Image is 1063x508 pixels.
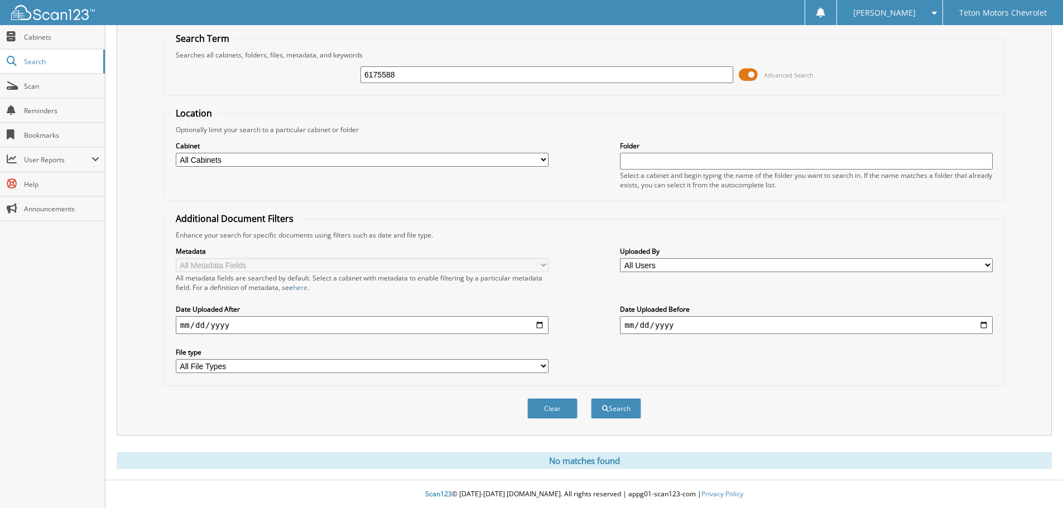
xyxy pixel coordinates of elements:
input: start [176,316,549,334]
div: Enhance your search for specific documents using filters such as date and file type. [170,230,998,240]
button: Search [591,398,641,419]
span: Reminders [24,106,99,115]
span: Advanced Search [764,71,814,79]
label: Cabinet [176,141,549,151]
div: Optionally limit your search to a particular cabinet or folder [170,125,998,134]
label: Date Uploaded After [176,304,549,314]
label: Folder [620,141,993,151]
span: Announcements [24,204,99,214]
span: Scan [24,81,99,91]
a: here [293,283,307,292]
label: Date Uploaded Before [620,304,993,314]
div: Searches all cabinets, folders, files, metadata, and keywords [170,50,998,60]
input: end [620,316,993,334]
div: © [DATE]-[DATE] [DOMAIN_NAME]. All rights reserved | appg01-scan123-com | [105,481,1063,508]
span: Search [24,57,98,66]
span: Bookmarks [24,130,99,140]
span: Cabinets [24,32,99,42]
span: [PERSON_NAME] [853,9,916,16]
label: File type [176,347,549,357]
label: Uploaded By [620,246,993,256]
legend: Location [170,107,218,119]
a: Privacy Policy [701,489,743,499]
div: Select a cabinet and begin typing the name of the folder you want to search in. If the name match... [620,171,993,190]
button: Clear [527,398,578,419]
div: All metadata fields are searched by default. Select a cabinet with metadata to enable filtering b... [176,273,549,292]
div: No matches found [117,452,1052,469]
iframe: Chat Widget [1007,454,1063,508]
span: Teton Motors Chevrolet [959,9,1047,16]
label: Metadata [176,246,549,256]
legend: Additional Document Filters [170,212,299,225]
span: Scan123 [425,489,452,499]
legend: Search Term [170,32,235,45]
span: User Reports [24,155,92,165]
img: scan123-logo-white.svg [11,5,95,20]
span: Help [24,180,99,189]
